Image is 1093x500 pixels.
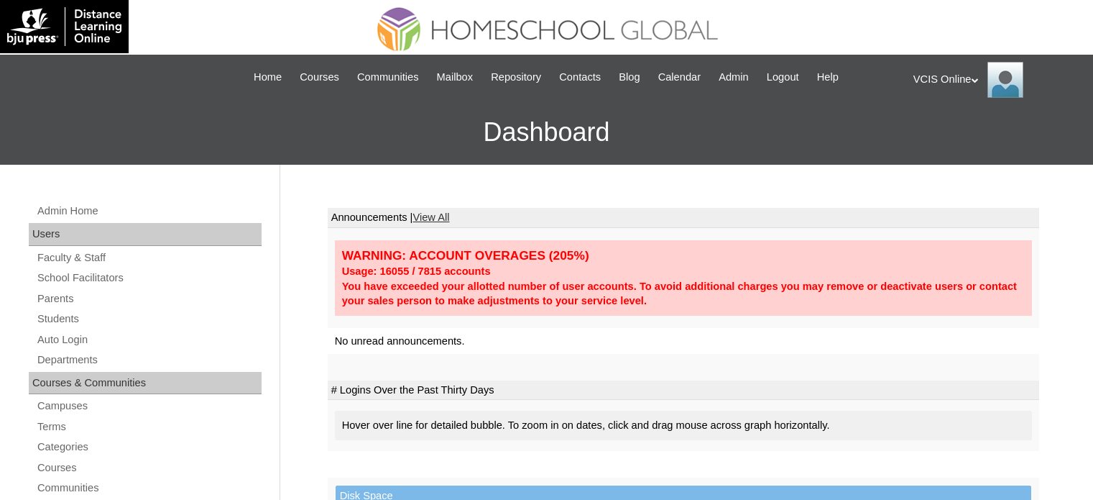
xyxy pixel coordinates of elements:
[300,69,339,86] span: Courses
[36,351,262,369] a: Departments
[817,69,839,86] span: Help
[342,279,1025,309] div: You have exceeded your allotted number of user accounts. To avoid additional charges you may remo...
[36,331,262,349] a: Auto Login
[328,208,1039,228] td: Announcements |
[651,69,708,86] a: Calendar
[987,62,1023,98] img: VCIS Online Admin
[913,62,1079,98] div: VCIS Online
[254,69,282,86] span: Home
[711,69,756,86] a: Admin
[36,418,262,436] a: Terms
[36,459,262,477] a: Courses
[36,397,262,415] a: Campuses
[810,69,846,86] a: Help
[350,69,426,86] a: Communities
[552,69,608,86] a: Contacts
[246,69,289,86] a: Home
[342,265,491,277] strong: Usage: 16055 / 7815 accounts
[357,69,419,86] span: Communities
[335,411,1032,440] div: Hover over line for detailed bubble. To zoom in on dates, click and drag mouse across graph horiz...
[342,247,1025,264] div: WARNING: ACCOUNT OVERAGES (205%)
[36,310,262,328] a: Students
[36,269,262,287] a: School Facilitators
[719,69,749,86] span: Admin
[437,69,474,86] span: Mailbox
[559,69,601,86] span: Contacts
[36,290,262,308] a: Parents
[658,69,701,86] span: Calendar
[36,479,262,497] a: Communities
[36,202,262,220] a: Admin Home
[760,69,806,86] a: Logout
[328,381,1039,401] td: # Logins Over the Past Thirty Days
[767,69,799,86] span: Logout
[292,69,346,86] a: Courses
[29,223,262,246] div: Users
[7,100,1086,165] h3: Dashboard
[7,7,121,46] img: logo-white.png
[36,249,262,267] a: Faculty & Staff
[484,69,548,86] a: Repository
[412,212,449,223] a: View All
[430,69,481,86] a: Mailbox
[29,372,262,395] div: Courses & Communities
[619,69,640,86] span: Blog
[491,69,541,86] span: Repository
[328,328,1039,355] td: No unread announcements.
[36,438,262,456] a: Categories
[612,69,647,86] a: Blog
